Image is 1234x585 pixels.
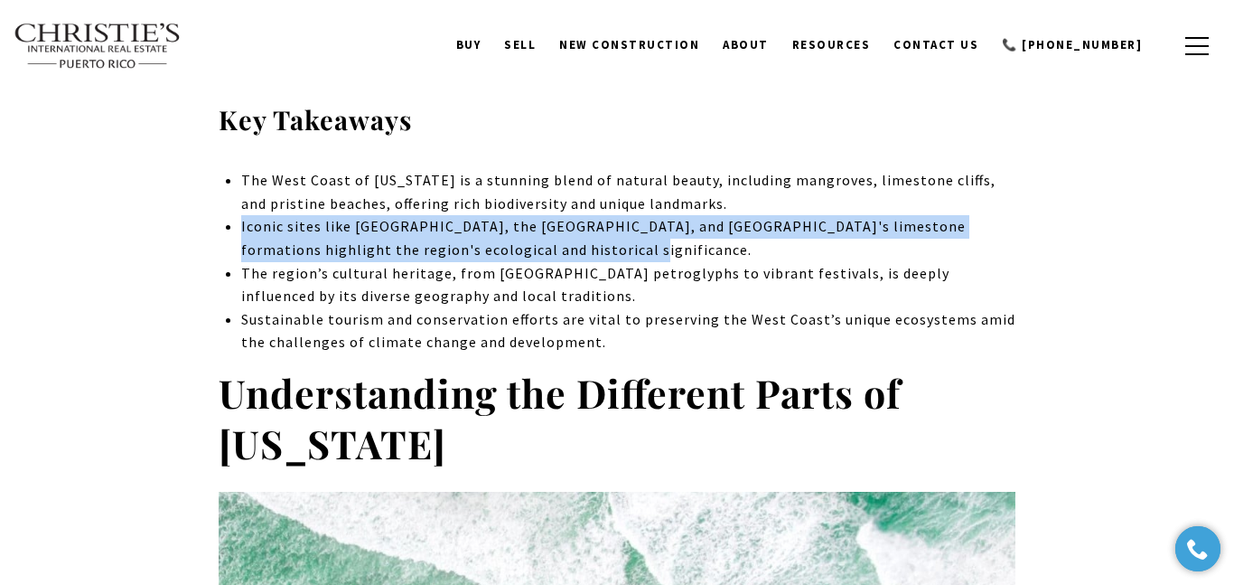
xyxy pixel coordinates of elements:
[444,28,493,62] a: BUY
[1173,20,1220,72] button: button
[893,37,978,52] span: Contact Us
[547,28,711,62] a: New Construction
[990,28,1154,62] a: call 9393373000
[1002,37,1142,52] span: 📞 [PHONE_NUMBER]
[492,28,547,62] a: SELL
[559,37,699,52] span: New Construction
[241,215,1015,261] li: Iconic sites like [GEOGRAPHIC_DATA], the [GEOGRAPHIC_DATA], and [GEOGRAPHIC_DATA]'s limestone for...
[882,28,990,62] a: Contact Us
[1154,36,1173,56] a: search
[241,308,1015,354] li: Sustainable tourism and conservation efforts are vital to preserving the West Coast’s unique ecos...
[219,102,412,137] strong: Key Takeaways
[781,28,883,62] a: Resources
[219,366,901,469] strong: Understanding the Different Parts of [US_STATE]
[14,23,182,70] img: Christie's International Real Estate text transparent background
[241,169,1015,215] li: The West Coast of [US_STATE] is a stunning blend of natural beauty, including mangroves, limeston...
[241,262,1015,308] li: The region’s cultural heritage, from [GEOGRAPHIC_DATA] petroglyphs to vibrant festivals, is deepl...
[711,28,781,62] a: About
